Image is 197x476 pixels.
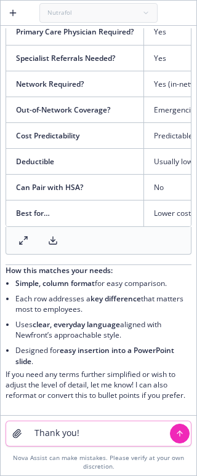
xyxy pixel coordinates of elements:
[15,317,191,343] li: Uses aligned with Newfront’s approachable style.
[15,291,191,317] li: Each row addresses a that matters most to employees.
[16,156,54,167] span: Deductible
[16,130,79,141] span: Cost Predictability
[16,105,110,115] span: Out-of-Network Coverage?
[15,278,95,288] span: Simple, column format
[15,345,174,366] span: easy insertion into a PowerPoint slide
[16,208,50,218] span: Best for…
[33,319,120,330] span: clear, everyday language
[16,26,134,37] span: Primary Care Physician Required?
[15,276,191,291] li: for easy comparison.
[90,293,141,304] span: key difference
[6,265,113,276] span: How this matches your needs:
[15,343,191,368] li: Designed for .
[16,182,83,192] span: Can Pair with HSA?
[16,53,115,63] span: Specialist Referrals Needed?
[27,421,170,446] textarea: Thank you!
[16,79,84,89] span: Network Required?
[3,3,23,23] button: Create a new chat
[6,369,191,400] p: If you need any terms further simplified or wish to adjust the level of detail, let me know! I ca...
[6,454,191,470] div: Nova Assist can make mistakes. Please verify at your own discretion.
